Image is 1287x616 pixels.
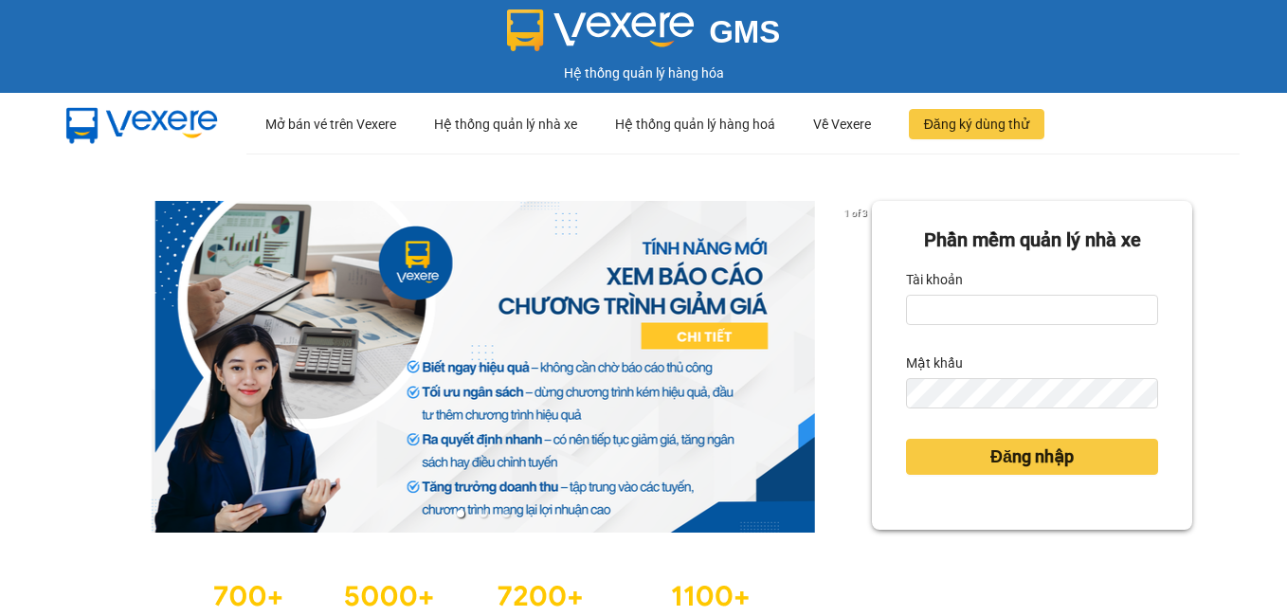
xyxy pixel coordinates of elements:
label: Tài khoản [906,264,963,295]
button: next slide / item [845,201,872,533]
input: Tài khoản [906,295,1158,325]
span: Đăng nhập [990,444,1074,470]
div: Hệ thống quản lý hàng hoá [615,94,775,154]
span: GMS [709,14,780,49]
li: slide item 1 [457,510,464,517]
div: Phần mềm quản lý nhà xe [906,226,1158,255]
div: Hệ thống quản lý nhà xe [434,94,577,154]
button: Đăng ký dùng thử [909,109,1044,139]
input: Mật khẩu [906,378,1158,408]
span: Đăng ký dùng thử [924,114,1029,135]
button: previous slide / item [95,201,121,533]
img: mbUUG5Q.png [47,93,237,155]
p: 1 of 3 [839,201,872,226]
button: Đăng nhập [906,439,1158,475]
div: Về Vexere [813,94,871,154]
a: GMS [507,28,781,44]
li: slide item 2 [480,510,487,517]
div: Mở bán vé trên Vexere [265,94,396,154]
div: Hệ thống quản lý hàng hóa [5,63,1282,83]
img: logo 2 [507,9,695,51]
label: Mật khẩu [906,348,963,378]
li: slide item 3 [502,510,510,517]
